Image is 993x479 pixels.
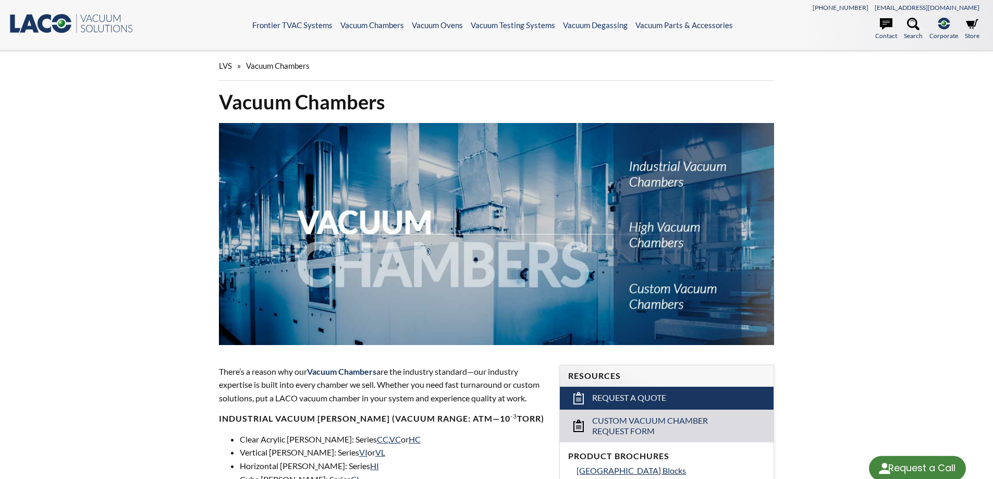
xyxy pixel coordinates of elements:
[219,413,547,424] h4: Industrial Vacuum [PERSON_NAME] (vacuum range: atm—10 Torr)
[635,20,733,30] a: Vacuum Parts & Accessories
[219,123,775,345] img: Vacuum Chambers
[409,434,421,444] a: HC
[563,20,628,30] a: Vacuum Degassing
[577,465,686,475] span: [GEOGRAPHIC_DATA] Blocks
[240,433,547,446] li: Clear Acrylic [PERSON_NAME]: Series , or
[370,461,379,471] a: HI
[875,4,979,11] a: [EMAIL_ADDRESS][DOMAIN_NAME]
[240,446,547,459] li: Vertical [PERSON_NAME]: Series or
[876,460,893,477] img: round button
[577,464,765,477] a: [GEOGRAPHIC_DATA] Blocks
[965,18,979,41] a: Store
[560,387,774,410] a: Request a Quote
[904,18,923,41] a: Search
[875,18,897,41] a: Contact
[568,371,765,382] h4: Resources
[813,4,868,11] a: [PHONE_NUMBER]
[510,412,517,420] sup: -3
[340,20,404,30] a: Vacuum Chambers
[389,434,401,444] a: VC
[377,434,388,444] a: CC
[307,366,376,376] span: Vacuum Chambers
[375,447,385,457] a: VL
[568,451,765,462] h4: Product Brochures
[560,410,774,443] a: Custom Vacuum Chamber Request Form
[471,20,555,30] a: Vacuum Testing Systems
[412,20,463,30] a: Vacuum Ovens
[219,89,775,115] h1: Vacuum Chambers
[929,31,958,41] span: Corporate
[359,447,367,457] a: VI
[219,61,232,70] span: LVS
[592,415,743,437] span: Custom Vacuum Chamber Request Form
[240,459,547,473] li: Horizontal [PERSON_NAME]: Series
[252,20,333,30] a: Frontier TVAC Systems
[219,51,775,81] div: »
[246,61,310,70] span: Vacuum Chambers
[592,392,666,403] span: Request a Quote
[219,365,547,405] p: There’s a reason why our are the industry standard—our industry expertise is built into every cha...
